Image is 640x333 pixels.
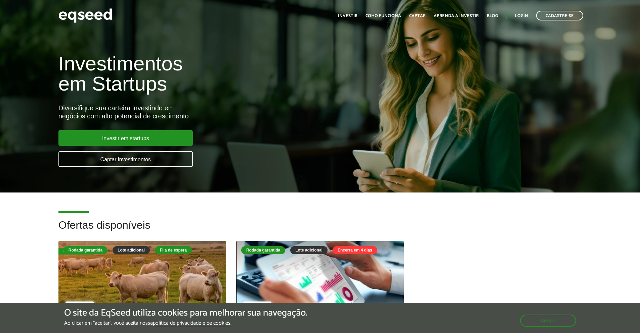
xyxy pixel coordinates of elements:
[520,315,576,327] button: Aceitar
[155,246,192,254] div: Fila de espera
[434,14,479,18] a: Aprenda a investir
[64,320,307,326] p: Ao clicar em "aceitar", você aceita nossa .
[113,246,150,254] div: Lote adicional
[338,14,357,18] a: Investir
[58,54,369,94] h1: Investimentos em Startups
[64,308,307,318] h5: O site da EqSeed utiliza cookies para melhorar sua navegação.
[63,246,108,254] div: Rodada garantida
[58,130,193,146] a: Investir em startups
[409,14,426,18] a: Captar
[536,11,583,20] a: Cadastre-se
[58,151,193,167] a: Captar investimentos
[515,14,528,18] a: Login
[58,7,112,24] img: EqSeed
[58,104,369,120] div: Diversifique sua carteira investindo em negócios com alto potencial de crescimento
[241,246,285,254] div: Rodada garantida
[333,246,377,254] div: Encerra em 4 dias
[487,14,498,18] a: Blog
[58,248,96,255] div: Fila de espera
[290,246,328,254] div: Lote adicional
[58,219,582,241] h2: Ofertas disponíveis
[366,14,401,18] a: Como funciona
[153,321,230,326] a: política de privacidade e de cookies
